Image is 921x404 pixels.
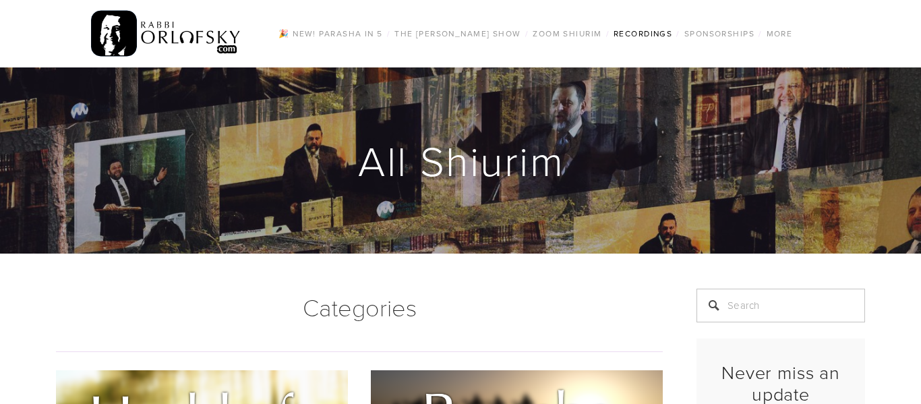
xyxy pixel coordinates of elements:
h1: All Shiurim [56,139,866,182]
a: 🎉 NEW! Parasha in 5 [274,25,386,42]
a: Zoom Shiurim [529,25,605,42]
img: RabbiOrlofsky.com [91,7,241,60]
h1: Categories [56,289,663,325]
span: / [606,28,610,39]
a: More [763,25,797,42]
span: / [759,28,762,39]
a: The [PERSON_NAME] Show [390,25,525,42]
a: Recordings [610,25,676,42]
a: Sponsorships [680,25,759,42]
span: / [525,28,529,39]
input: Search [696,289,865,322]
span: / [676,28,680,39]
span: / [387,28,390,39]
